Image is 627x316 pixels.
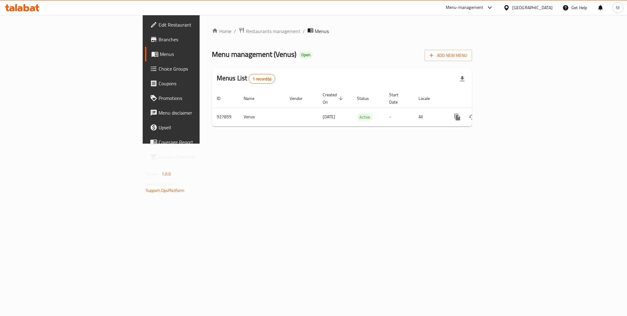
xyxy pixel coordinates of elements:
span: Name [244,95,262,102]
span: Version: [146,170,161,178]
nav: breadcrumb [212,27,472,35]
span: Start Date [389,91,406,106]
span: Branches [159,36,242,43]
th: Actions [445,89,514,108]
a: Promotions [145,91,247,105]
div: Total records count [249,74,275,84]
span: Vendor [290,95,310,102]
span: Choice Groups [159,65,242,72]
div: Open [299,51,313,59]
div: [GEOGRAPHIC_DATA] [512,4,553,11]
span: Upsell [159,124,242,131]
span: Grocery Checklist [159,153,242,160]
span: ID [217,95,228,102]
a: Restaurants management [238,27,300,35]
span: Coupons [159,80,242,87]
a: Choice Groups [145,61,247,76]
span: Get support on: [146,180,174,188]
a: Upsell [145,120,247,135]
table: enhanced table [212,89,514,127]
span: Menu disclaimer [159,109,242,116]
span: Menus [315,28,329,35]
div: Menu-management [446,4,483,11]
a: Branches [145,32,247,47]
span: Active [357,114,373,121]
span: 1 record(s) [249,76,275,82]
span: Status [357,95,377,102]
span: M [616,4,620,11]
span: Restaurants management [246,28,300,35]
li: / [303,28,305,35]
span: Locale [419,95,438,102]
button: Add New Menu [425,50,472,61]
a: Menu disclaimer [145,105,247,120]
a: Edit Restaurant [145,17,247,32]
span: 1.0.0 [162,170,171,178]
button: Change Status [465,110,479,124]
div: Export file [455,72,470,86]
span: Coverage Report [159,138,242,146]
span: Menus [160,50,242,58]
td: All [414,108,445,126]
span: Menu management ( Venus ) [212,47,296,61]
span: Add New Menu [430,52,467,59]
a: Coverage Report [145,135,247,149]
button: more [450,110,465,124]
span: Promotions [159,94,242,102]
td: - [384,108,414,126]
a: Coupons [145,76,247,91]
span: [DATE] [323,113,335,121]
span: Open [299,52,313,57]
a: Menus [145,47,247,61]
td: Venus [239,108,285,126]
span: Edit Restaurant [159,21,242,28]
a: Grocery Checklist [145,149,247,164]
span: Created On [323,91,345,106]
a: Support.OpsPlatform [146,186,185,194]
h2: Menus List [217,74,275,84]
